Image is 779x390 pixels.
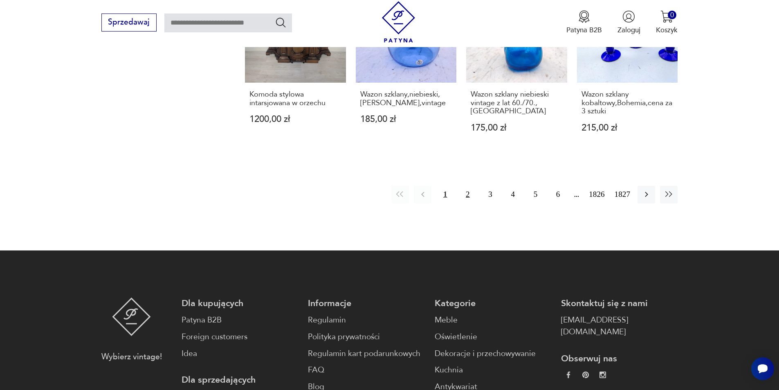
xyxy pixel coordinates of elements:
[360,115,452,124] p: 185,00 zł
[249,90,341,107] h3: Komoda stylowa intarsjowana w orzechu
[360,90,452,107] h3: Wazon szklany,niebieski,[PERSON_NAME],vintage
[566,25,602,35] p: Patyna B2B
[582,372,589,378] img: 37d27d81a828e637adc9f9cb2e3d3a8a.webp
[101,20,157,26] a: Sprzedawaj
[527,186,544,203] button: 5
[249,115,341,124] p: 1200,00 zł
[612,186,633,203] button: 1827
[435,298,551,309] p: Kategorie
[471,90,563,115] h3: Wazon szklany niebieski vintage z lat 60./70., [GEOGRAPHIC_DATA]
[182,314,298,326] a: Patyna B2B
[566,10,602,35] button: Patyna B2B
[182,374,298,386] p: Dla sprzedających
[182,298,298,309] p: Dla kupujących
[308,348,424,360] a: Regulamin kart podarunkowych
[308,364,424,376] a: FAQ
[622,10,635,23] img: Ikonka użytkownika
[751,357,774,380] iframe: Smartsupp widget button
[308,331,424,343] a: Polityka prywatności
[566,10,602,35] a: Ikona medaluPatyna B2B
[504,186,522,203] button: 4
[182,331,298,343] a: Foreign customers
[436,186,454,203] button: 1
[459,186,476,203] button: 2
[561,353,678,365] p: Obserwuj nas
[581,90,673,115] h3: Wazon szklany kobaltowy,Bohemia,cena za 3 sztuki
[565,372,572,378] img: da9060093f698e4c3cedc1453eec5031.webp
[378,1,419,43] img: Patyna - sklep z meblami i dekoracjami vintage
[435,314,551,326] a: Meble
[112,298,151,336] img: Patyna - sklep z meblami i dekoracjami vintage
[308,314,424,326] a: Regulamin
[617,25,640,35] p: Zaloguj
[660,10,673,23] img: Ikona koszyka
[656,10,678,35] button: 0Koszyk
[182,348,298,360] a: Idea
[435,348,551,360] a: Dekoracje i przechowywanie
[549,186,567,203] button: 6
[617,10,640,35] button: Zaloguj
[656,25,678,35] p: Koszyk
[101,14,157,32] button: Sprzedawaj
[471,124,563,132] p: 175,00 zł
[101,351,162,363] p: Wybierz vintage!
[561,298,678,309] p: Skontaktuj się z nami
[578,10,590,23] img: Ikona medalu
[435,364,551,376] a: Kuchnia
[586,186,607,203] button: 1826
[275,16,287,28] button: Szukaj
[668,11,676,19] div: 0
[581,124,673,132] p: 215,00 zł
[481,186,499,203] button: 3
[308,298,424,309] p: Informacje
[435,331,551,343] a: Oświetlenie
[561,314,678,338] a: [EMAIL_ADDRESS][DOMAIN_NAME]
[599,372,606,378] img: c2fd9cf7f39615d9d6839a72ae8e59e5.webp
